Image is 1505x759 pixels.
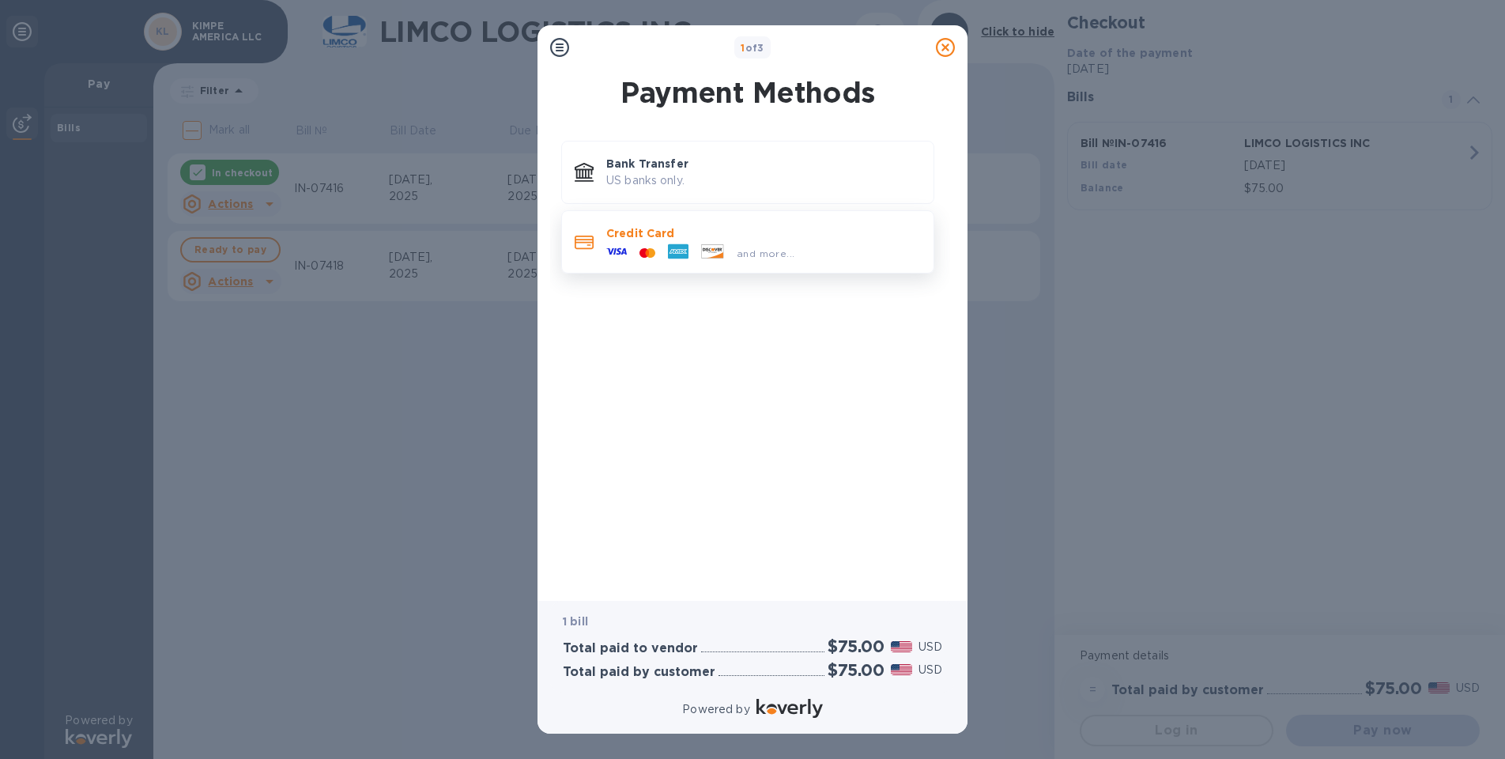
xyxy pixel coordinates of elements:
[891,641,912,652] img: USD
[563,615,588,628] b: 1 bill
[606,172,921,189] p: US banks only.
[563,665,715,680] h3: Total paid by customer
[828,660,885,680] h2: $75.00
[606,156,921,172] p: Bank Transfer
[558,76,937,109] h1: Payment Methods
[737,247,794,259] span: and more...
[828,636,885,656] h2: $75.00
[606,225,921,241] p: Credit Card
[918,639,942,655] p: USD
[741,42,764,54] b: of 3
[741,42,745,54] span: 1
[918,662,942,678] p: USD
[756,699,823,718] img: Logo
[682,701,749,718] p: Powered by
[563,641,698,656] h3: Total paid to vendor
[891,664,912,675] img: USD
